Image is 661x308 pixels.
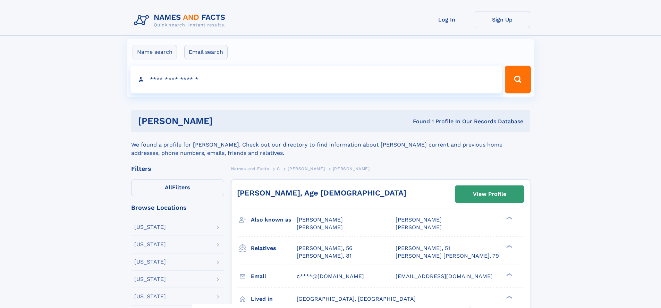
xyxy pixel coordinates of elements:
h3: Lived in [251,293,297,305]
a: Log In [419,11,475,28]
a: Sign Up [475,11,530,28]
span: [PERSON_NAME] [333,166,370,171]
span: All [165,184,172,191]
a: [PERSON_NAME], 81 [297,252,351,260]
a: [PERSON_NAME], 56 [297,244,353,252]
label: Filters [131,180,224,196]
h1: [PERSON_NAME] [138,117,313,125]
div: ❯ [505,244,513,249]
label: Name search [133,45,177,59]
div: Browse Locations [131,205,224,211]
div: ❯ [505,295,513,299]
div: Filters [131,166,224,172]
div: [US_STATE] [134,259,166,265]
span: C [277,166,280,171]
a: C [277,164,280,173]
div: [US_STATE] [134,276,166,282]
img: Logo Names and Facts [131,11,231,30]
a: [PERSON_NAME] [288,164,325,173]
span: [GEOGRAPHIC_DATA], [GEOGRAPHIC_DATA] [297,295,416,302]
div: ❯ [505,216,513,220]
div: ❯ [505,272,513,277]
a: Names and Facts [231,164,269,173]
div: Found 1 Profile In Our Records Database [313,118,523,125]
input: search input [130,66,502,93]
a: [PERSON_NAME], Age [DEMOGRAPHIC_DATA] [237,189,406,197]
h3: Relatives [251,242,297,254]
h3: Email [251,270,297,282]
a: [PERSON_NAME], 51 [396,244,450,252]
span: [PERSON_NAME] [396,224,442,231]
span: [PERSON_NAME] [297,216,343,223]
a: View Profile [455,186,524,202]
label: Email search [184,45,228,59]
div: [US_STATE] [134,242,166,247]
span: [EMAIL_ADDRESS][DOMAIN_NAME] [396,273,493,280]
span: [PERSON_NAME] [396,216,442,223]
div: [US_STATE] [134,224,166,230]
button: Search Button [505,66,531,93]
span: [PERSON_NAME] [297,224,343,231]
span: [PERSON_NAME] [288,166,325,171]
a: [PERSON_NAME] [PERSON_NAME], 79 [396,252,499,260]
div: We found a profile for [PERSON_NAME]. Check out our directory to find information about [PERSON_N... [131,132,530,157]
h3: Also known as [251,214,297,226]
div: View Profile [473,186,506,202]
div: [US_STATE] [134,294,166,299]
